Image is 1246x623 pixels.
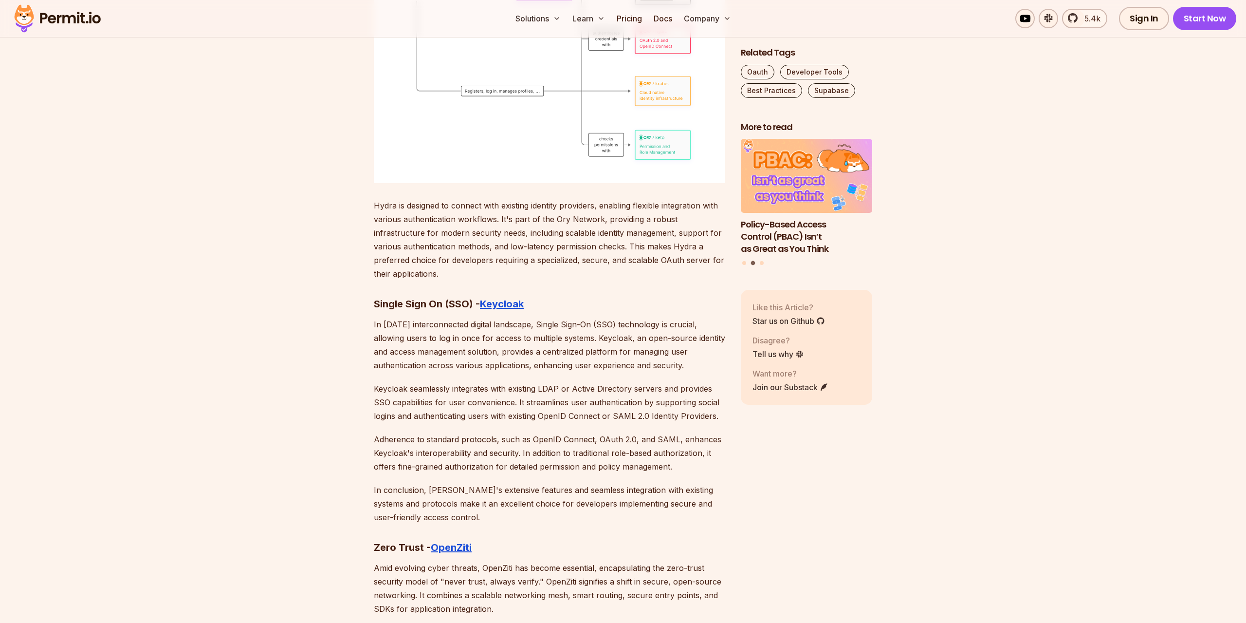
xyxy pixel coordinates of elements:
p: Keycloak seamlessly integrates with existing LDAP or Active Directory servers and provides SSO ca... [374,382,725,423]
a: OpenZiti [431,542,472,553]
a: Keycloak [480,298,524,310]
a: Oauth [741,65,774,79]
p: In conclusion, [PERSON_NAME]'s extensive features and seamless integration with existing systems ... [374,483,725,524]
button: Go to slide 2 [751,261,755,265]
a: Supabase [808,83,855,98]
button: Learn [568,9,609,28]
a: 5.4k [1062,9,1107,28]
strong: Zero Trust - [374,542,431,553]
button: Solutions [512,9,565,28]
a: Docs [650,9,676,28]
a: Best Practices [741,83,802,98]
span: 5.4k [1079,13,1100,24]
p: Adherence to standard protocols, such as OpenID Connect, OAuth 2.0, and SAML, enhances Keycloak's... [374,433,725,473]
h2: Related Tags [741,47,872,59]
img: Policy-Based Access Control (PBAC) Isn’t as Great as You Think [741,139,872,213]
h2: More to read [741,121,872,133]
button: Go to slide 1 [742,261,746,265]
p: In [DATE] interconnected digital landscape, Single Sign-On (SSO) technology is crucial, allowing ... [374,318,725,372]
p: Want more? [752,368,828,379]
a: Star us on Github [752,315,825,327]
li: 2 of 3 [741,139,872,255]
a: Start Now [1173,7,1237,30]
p: Amid evolving cyber threats, OpenZiti has become essential, encapsulating the zero-trust security... [374,561,725,616]
a: Tell us why [752,348,804,360]
p: Hydra is designed to connect with existing identity providers, enabling flexible integration with... [374,199,725,281]
h3: Policy-Based Access Control (PBAC) Isn’t as Great as You Think [741,219,872,255]
a: Join our Substack [752,381,828,393]
button: Company [680,9,735,28]
a: Pricing [613,9,646,28]
strong: Single Sign On (SSO) - [374,298,480,310]
p: Like this Article? [752,302,825,313]
p: Disagree? [752,335,804,346]
a: Developer Tools [780,65,849,79]
img: Permit logo [10,2,105,35]
a: Sign In [1119,7,1169,30]
div: Posts [741,139,872,267]
button: Go to slide 3 [760,261,764,265]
